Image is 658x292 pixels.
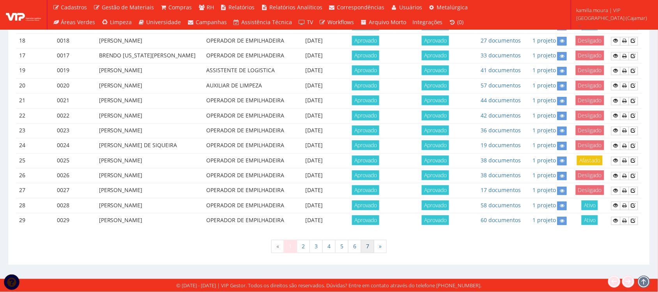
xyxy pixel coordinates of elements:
[16,183,54,198] td: 27
[6,9,41,21] img: logo
[54,34,96,48] td: 0018
[337,4,385,11] span: Correspondências
[576,96,604,105] span: Desligado
[54,109,96,123] td: 0022
[422,156,449,166] span: Aprovado
[352,51,379,61] span: Aprovado
[284,240,297,253] span: 1
[203,214,290,228] td: OPERADOR DE EMPILHADEIRA
[110,18,132,26] span: Limpeza
[352,126,379,135] span: Aprovado
[54,123,96,138] td: 0023
[328,18,354,26] span: Workflows
[352,81,379,91] span: Aprovado
[310,240,323,253] a: 3
[203,183,290,198] td: OPERADOR DE EMPILHADEIRA
[96,169,203,183] td: [PERSON_NAME]
[481,217,521,224] a: 60 documentos
[54,169,96,183] td: 0026
[96,94,203,109] td: [PERSON_NAME]
[576,81,604,91] span: Desligado
[352,36,379,46] span: Aprovado
[203,78,290,93] td: AUXILIAR DE LIMPEZA
[16,153,54,168] td: 25
[422,81,449,91] span: Aprovado
[207,4,214,11] span: RH
[290,139,338,153] td: [DATE]
[481,82,521,89] a: 57 documentos
[16,49,54,64] td: 17
[230,15,295,30] a: Assistência Técnica
[290,169,338,183] td: [DATE]
[422,171,449,180] span: Aprovado
[481,202,521,209] a: 58 documentos
[348,240,361,253] a: 6
[481,52,521,59] a: 33 documentos
[532,112,556,119] a: 1 projeto
[290,198,338,213] td: [DATE]
[532,52,556,59] a: 1 projeto
[54,94,96,109] td: 0021
[422,201,449,210] span: Aprovado
[576,111,604,121] span: Desligado
[61,18,96,26] span: Áreas Verdes
[96,139,203,153] td: [PERSON_NAME] DE SIQUEIRA
[290,34,338,48] td: [DATE]
[316,15,357,30] a: Workflows
[203,94,290,109] td: OPERADOR DE EMPILHADEIRA
[352,96,379,105] span: Aprovado
[184,15,230,30] a: Campanhas
[61,4,87,11] span: Cadastros
[481,142,521,149] a: 19 documentos
[147,18,181,26] span: Universidade
[422,126,449,135] span: Aprovado
[295,15,317,30] a: TV
[290,214,338,228] td: [DATE]
[576,51,604,61] span: Desligado
[576,6,648,22] span: kamilla.moura | VIP [GEOGRAPHIC_DATA] (Cajamar)
[54,64,96,78] td: 0019
[96,78,203,93] td: [PERSON_NAME]
[96,64,203,78] td: [PERSON_NAME]
[532,187,556,194] a: 1 projeto
[54,198,96,213] td: 0028
[369,18,406,26] span: Arquivo Morto
[412,18,443,26] span: Integrações
[576,141,604,150] span: Desligado
[96,214,203,228] td: [PERSON_NAME]
[54,214,96,228] td: 0029
[290,183,338,198] td: [DATE]
[532,172,556,179] a: 1 projeto
[422,96,449,105] span: Aprovado
[96,183,203,198] td: [PERSON_NAME]
[576,126,604,135] span: Desligado
[203,34,290,48] td: OPERADOR DE EMPILHADEIRA
[196,18,227,26] span: Campanhas
[16,78,54,93] td: 20
[242,18,292,26] span: Assistência Técnica
[399,4,422,11] span: Usuários
[532,37,556,45] a: 1 projeto
[203,123,290,138] td: OPERADOR DE EMPILHADEIRA
[374,240,387,253] a: Próxima »
[50,15,99,30] a: Áreas Verdes
[16,139,54,153] td: 24
[352,141,379,150] span: Aprovado
[16,34,54,48] td: 18
[422,111,449,121] span: Aprovado
[576,171,604,180] span: Desligado
[322,240,336,253] a: 4
[96,123,203,138] td: [PERSON_NAME]
[576,36,604,46] span: Desligado
[481,127,521,134] a: 36 documentos
[16,109,54,123] td: 22
[203,139,290,153] td: OPERADOR DE EMPILHADEIRA
[203,64,290,78] td: ASSISTENTE DE LOGISTICA
[532,67,556,74] a: 1 projeto
[96,198,203,213] td: [PERSON_NAME]
[297,240,310,253] a: 2
[54,153,96,168] td: 0025
[203,169,290,183] td: OPERADOR DE EMPILHADEIRA
[352,171,379,180] span: Aprovado
[422,141,449,150] span: Aprovado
